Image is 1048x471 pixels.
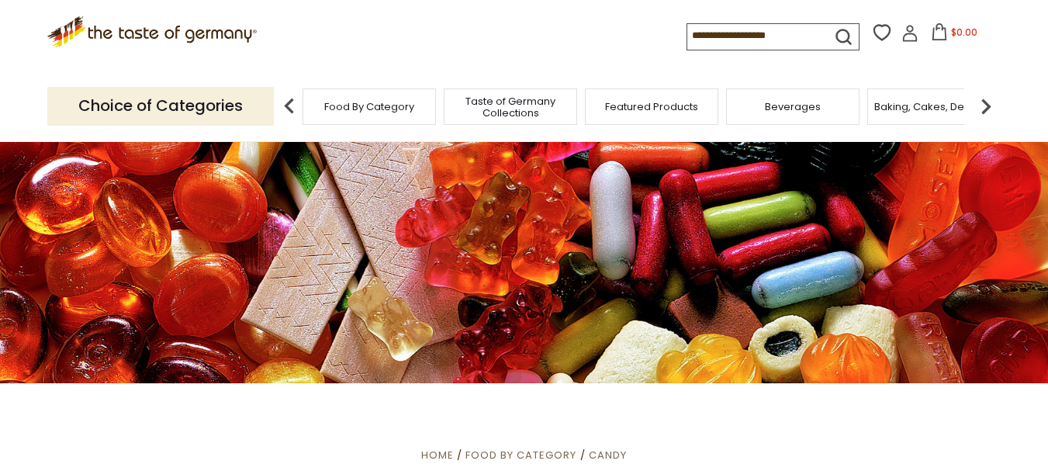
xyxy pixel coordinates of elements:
span: $0.00 [951,26,977,39]
a: Food By Category [465,448,576,462]
a: Beverages [765,101,821,113]
button: $0.00 [922,23,987,47]
img: previous arrow [274,91,305,122]
a: Baking, Cakes, Desserts [874,101,994,113]
a: Home [421,448,454,462]
a: Taste of Germany Collections [448,95,572,119]
img: next arrow [970,91,1001,122]
a: Food By Category [324,101,414,113]
p: Choice of Categories [47,87,274,125]
a: Featured Products [605,101,698,113]
a: Candy [589,448,627,462]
